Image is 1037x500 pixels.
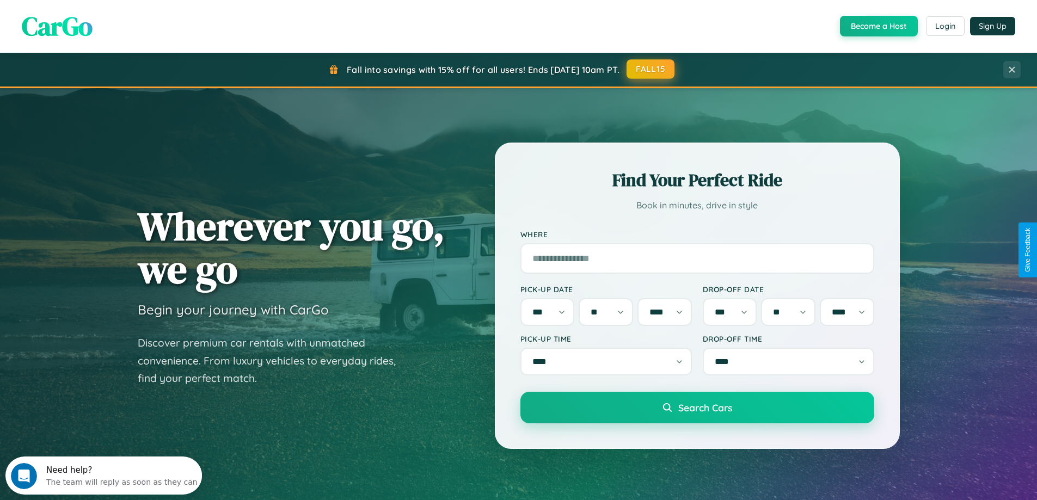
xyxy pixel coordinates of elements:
[5,456,202,495] iframe: Intercom live chat discovery launcher
[138,334,410,387] p: Discover premium car rentals with unmatched convenience. From luxury vehicles to everyday rides, ...
[41,18,192,29] div: The team will reply as soon as they can
[520,334,692,343] label: Pick-up Time
[520,230,874,239] label: Where
[840,16,918,36] button: Become a Host
[520,168,874,192] h2: Find Your Perfect Ride
[138,205,445,291] h1: Wherever you go, we go
[1024,228,1032,272] div: Give Feedback
[627,59,674,79] button: FALL15
[520,285,692,294] label: Pick-up Date
[41,9,192,18] div: Need help?
[22,8,93,44] span: CarGo
[138,301,329,318] h3: Begin your journey with CarGo
[4,4,203,34] div: Open Intercom Messenger
[11,463,37,489] iframe: Intercom live chat
[520,197,874,213] p: Book in minutes, drive in style
[520,392,874,423] button: Search Cars
[678,402,732,413] span: Search Cars
[347,64,619,75] span: Fall into savings with 15% off for all users! Ends [DATE] 10am PT.
[703,285,874,294] label: Drop-off Date
[926,16,965,36] button: Login
[970,17,1015,35] button: Sign Up
[703,334,874,343] label: Drop-off Time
